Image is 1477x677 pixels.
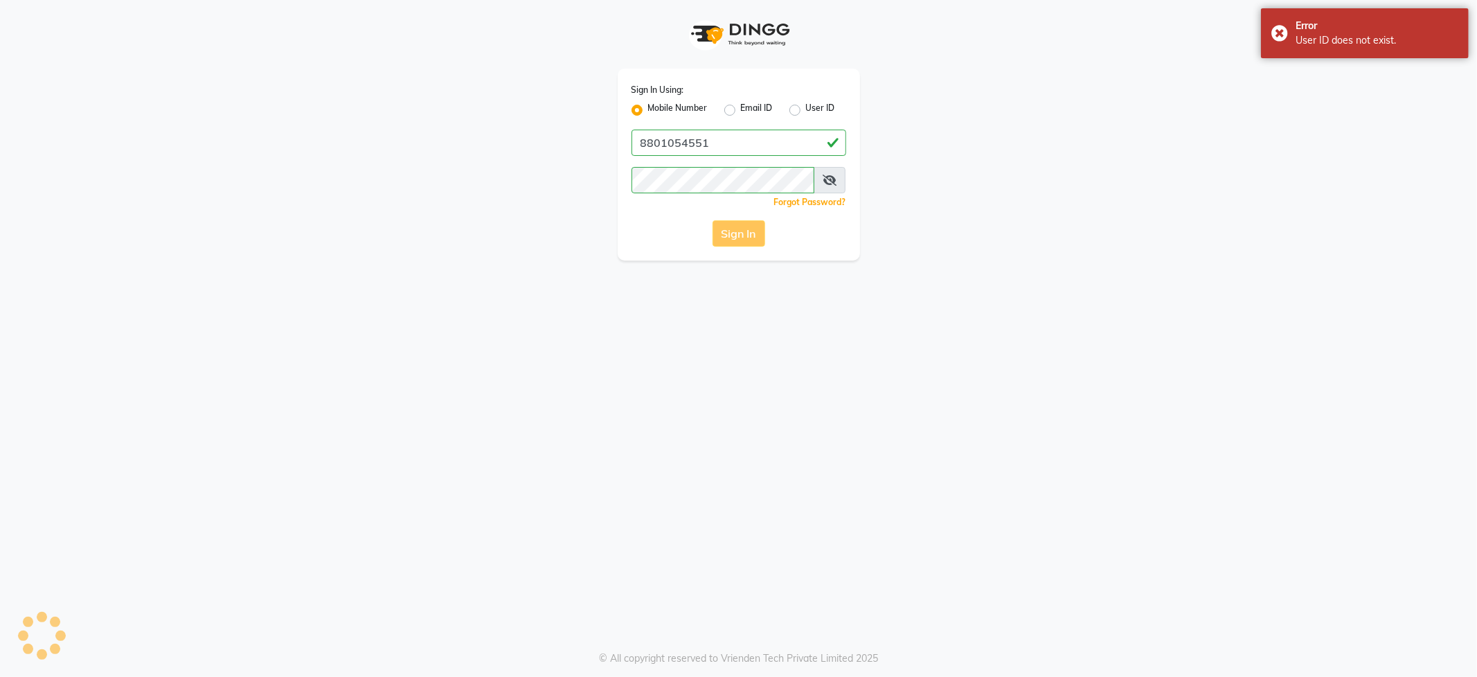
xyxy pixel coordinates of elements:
div: Error [1296,19,1458,33]
label: User ID [806,102,835,118]
label: Mobile Number [648,102,708,118]
img: logo1.svg [683,14,794,55]
div: User ID does not exist. [1296,33,1458,48]
label: Email ID [741,102,773,118]
label: Sign In Using: [632,84,684,96]
input: Username [632,167,814,193]
input: Username [632,130,846,156]
a: Forgot Password? [774,197,846,207]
